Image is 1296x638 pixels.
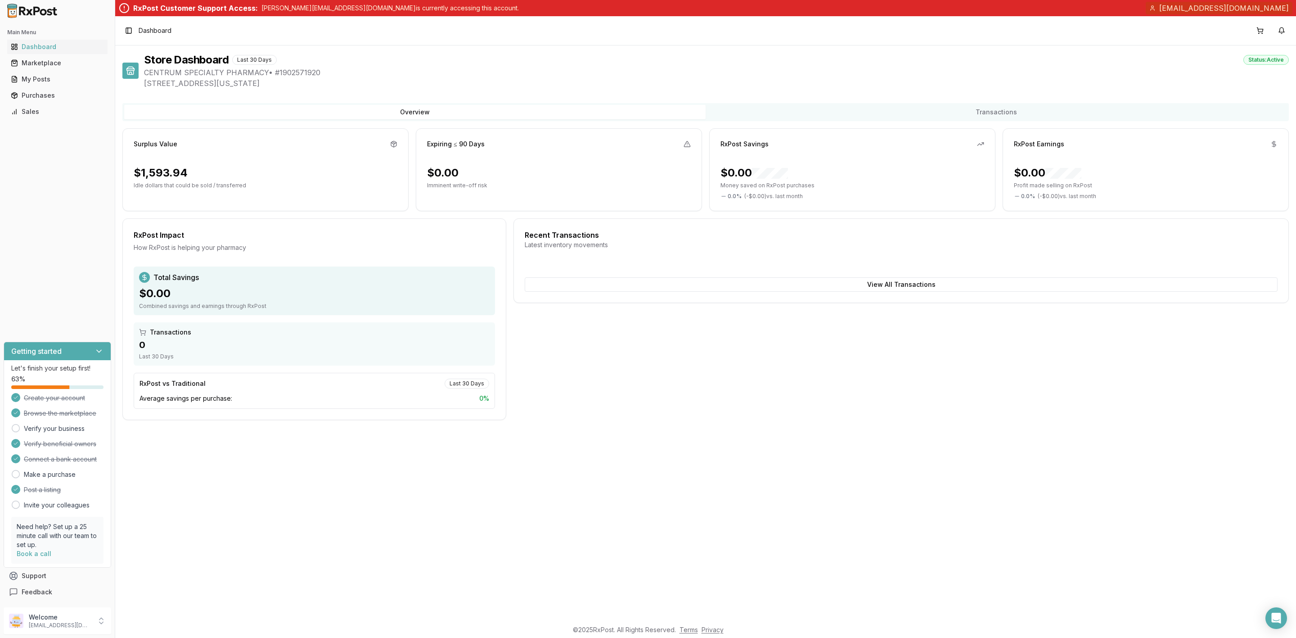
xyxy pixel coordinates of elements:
[720,182,984,189] p: Money saved on RxPost purchases
[29,622,91,629] p: [EMAIL_ADDRESS][DOMAIN_NAME]
[9,614,23,628] img: User avatar
[7,87,108,104] a: Purchases
[150,328,191,337] span: Transactions
[479,394,489,403] span: 0 %
[744,193,803,200] span: ( - $0.00 ) vs. last month
[24,485,61,494] span: Post a listing
[24,439,96,448] span: Verify beneficial owners
[11,346,62,357] h3: Getting started
[139,26,171,35] span: Dashboard
[4,4,61,18] img: RxPost Logo
[22,588,52,597] span: Feedback
[445,379,489,389] div: Last 30 Days
[11,42,104,51] div: Dashboard
[702,626,724,633] a: Privacy
[24,501,90,510] a: Invite your colleagues
[7,29,108,36] h2: Main Menu
[7,71,108,87] a: My Posts
[134,166,188,180] div: $1,593.94
[1038,193,1096,200] span: ( - $0.00 ) vs. last month
[4,568,111,584] button: Support
[11,91,104,100] div: Purchases
[134,243,495,252] div: How RxPost is helping your pharmacy
[427,166,459,180] div: $0.00
[1159,3,1289,14] span: [EMAIL_ADDRESS][DOMAIN_NAME]
[139,394,232,403] span: Average savings per purchase:
[11,75,104,84] div: My Posts
[11,107,104,116] div: Sales
[11,375,25,384] span: 63 %
[1021,193,1035,200] span: 0.0 %
[1014,166,1081,180] div: $0.00
[4,56,111,70] button: Marketplace
[17,522,98,549] p: Need help? Set up a 25 minute call with our team to set up.
[706,105,1287,119] button: Transactions
[4,88,111,103] button: Purchases
[134,230,495,240] div: RxPost Impact
[144,78,1289,89] span: [STREET_ADDRESS][US_STATE]
[139,379,206,388] div: RxPost vs Traditional
[1014,140,1064,149] div: RxPost Earnings
[24,470,76,479] a: Make a purchase
[728,193,742,200] span: 0.0 %
[139,26,171,35] nav: breadcrumb
[133,3,258,14] div: RxPost Customer Support Access:
[124,105,706,119] button: Overview
[720,140,769,149] div: RxPost Savings
[261,4,519,13] p: [PERSON_NAME][EMAIL_ADDRESS][DOMAIN_NAME] is currently accessing this account.
[4,584,111,600] button: Feedback
[144,53,229,67] h1: Store Dashboard
[1014,182,1278,189] p: Profit made selling on RxPost
[139,286,490,301] div: $0.00
[24,394,85,403] span: Create your account
[134,140,177,149] div: Surplus Value
[525,277,1278,292] button: View All Transactions
[139,353,490,360] div: Last 30 Days
[679,626,698,633] a: Terms
[153,272,199,283] span: Total Savings
[7,39,108,55] a: Dashboard
[427,140,485,149] div: Expiring ≤ 90 Days
[24,424,85,433] a: Verify your business
[29,613,91,622] p: Welcome
[11,59,104,68] div: Marketplace
[427,182,691,189] p: Imminent write-off risk
[1265,607,1287,629] div: Open Intercom Messenger
[17,550,51,557] a: Book a call
[525,230,1278,240] div: Recent Transactions
[4,72,111,86] button: My Posts
[720,166,788,180] div: $0.00
[4,104,111,119] button: Sales
[525,240,1278,249] div: Latest inventory movements
[7,104,108,120] a: Sales
[11,364,103,373] p: Let's finish your setup first!
[144,67,1289,78] span: CENTRUM SPECIALTY PHARMACY • # 1902571920
[7,55,108,71] a: Marketplace
[139,303,490,310] div: Combined savings and earnings through RxPost
[1243,55,1289,65] div: Status: Active
[24,455,97,464] span: Connect a bank account
[139,339,490,351] div: 0
[232,55,277,65] div: Last 30 Days
[134,182,397,189] p: Idle dollars that could be sold / transferred
[24,409,96,418] span: Browse the marketplace
[4,40,111,54] button: Dashboard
